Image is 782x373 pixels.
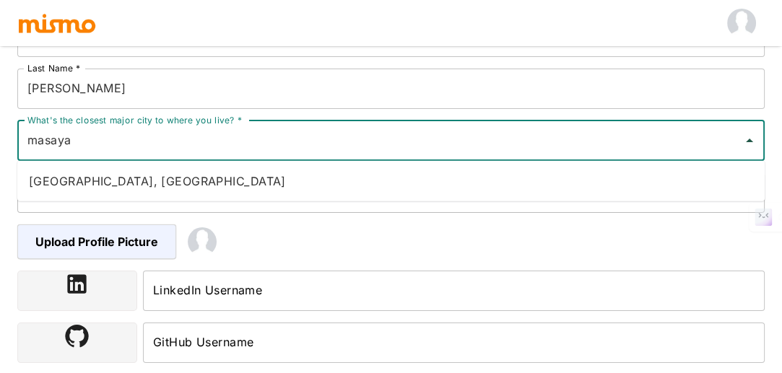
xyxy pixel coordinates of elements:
[739,131,760,151] button: Close
[17,167,765,196] li: [GEOGRAPHIC_DATA], [GEOGRAPHIC_DATA]
[17,12,97,34] img: logo
[727,9,756,38] img: null null
[188,227,217,256] img: 2Q==
[27,62,80,74] label: Last Name *
[27,114,242,126] label: What's the closest major city to where you live? *
[17,224,176,259] span: Upload Profile Picture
